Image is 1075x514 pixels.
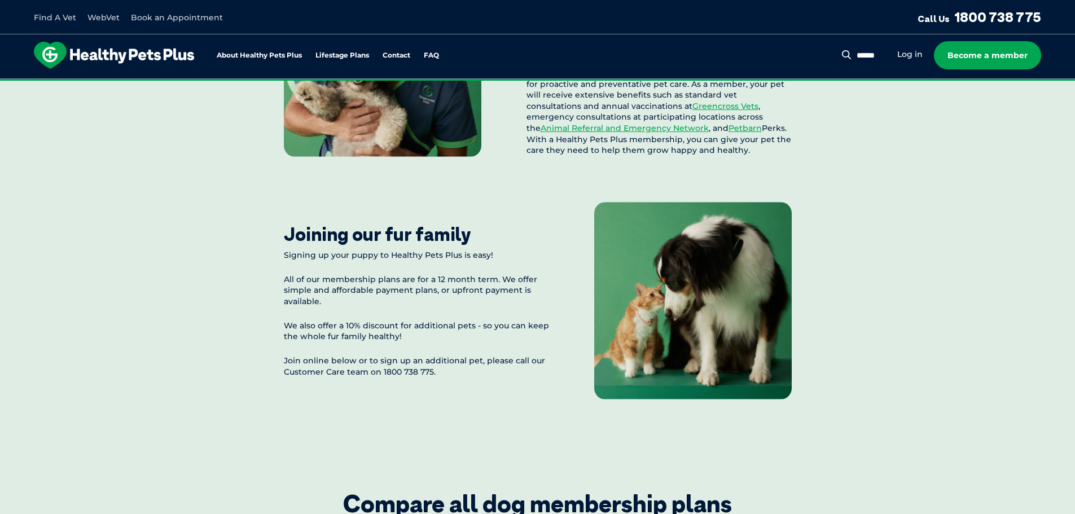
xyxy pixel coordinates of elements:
[594,202,792,399] img: Joining our fur family
[383,52,410,59] a: Contact
[424,52,439,59] a: FAQ
[934,41,1041,69] a: Become a member
[840,49,854,60] button: Search
[729,123,762,133] a: Petbarn
[284,320,549,342] p: We also offer a 10% discount for additional pets - so you can keep the whole fur family healthy!
[541,123,709,133] a: Animal Referral and Emergency Network
[692,101,758,111] a: Greencross Vets
[87,12,120,23] a: WebVet
[131,12,223,23] a: Book an Appointment
[34,42,194,69] img: hpp-logo
[897,49,923,60] a: Log in
[526,68,792,156] p: Healthy Pets Plus is not insurance, it is a 12 month membership for proactive and preventative pe...
[34,12,76,23] a: Find A Vet
[918,13,950,24] span: Call Us
[327,79,748,89] span: Proactive, preventative wellness program designed to keep your pet healthier and happier for longer
[217,52,302,59] a: About Healthy Pets Plus
[918,8,1041,25] a: Call Us1800 738 775
[315,52,369,59] a: Lifestage Plans
[284,274,549,307] p: All of our membership plans are for a 12 month term. We offer simple and affordable payment plans...
[284,250,549,261] p: Signing up your puppy to Healthy Pets Plus is easy!
[284,355,549,377] p: Join online below or to sign up an additional pet, please call our Customer Care team on 1800 738...
[284,223,471,245] div: Joining our fur family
